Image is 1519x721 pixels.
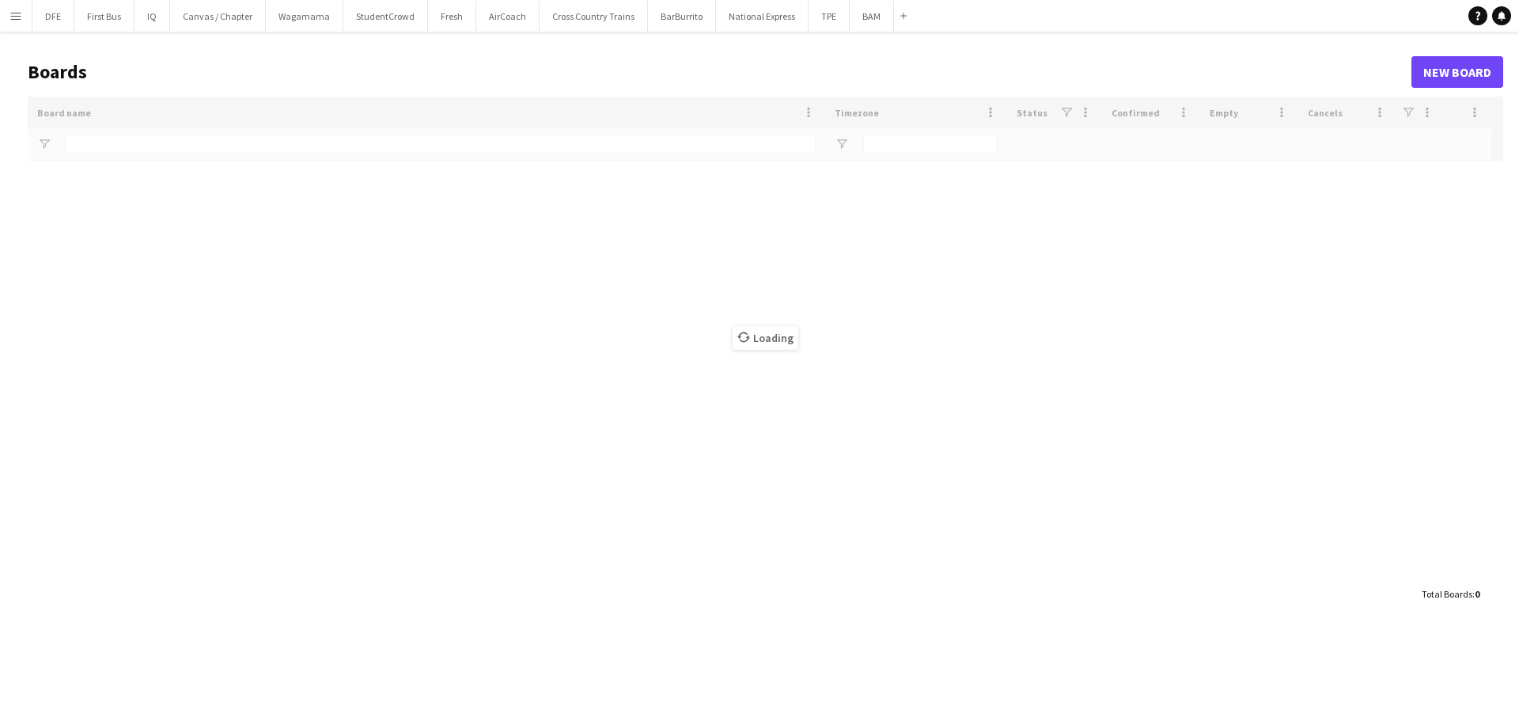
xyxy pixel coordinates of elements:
[1411,56,1503,88] a: New Board
[1422,579,1479,609] div: :
[809,1,850,32] button: TPE
[428,1,476,32] button: Fresh
[716,1,809,32] button: National Express
[170,1,266,32] button: Canvas / Chapter
[266,1,343,32] button: Wagamama
[28,60,1411,84] h1: Boards
[32,1,74,32] button: DFE
[134,1,170,32] button: IQ
[850,1,894,32] button: BAM
[733,326,798,350] span: Loading
[74,1,134,32] button: First Bus
[540,1,648,32] button: Cross Country Trains
[343,1,428,32] button: StudentCrowd
[648,1,716,32] button: BarBurrito
[476,1,540,32] button: AirCoach
[1422,588,1472,600] span: Total Boards
[1475,588,1479,600] span: 0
